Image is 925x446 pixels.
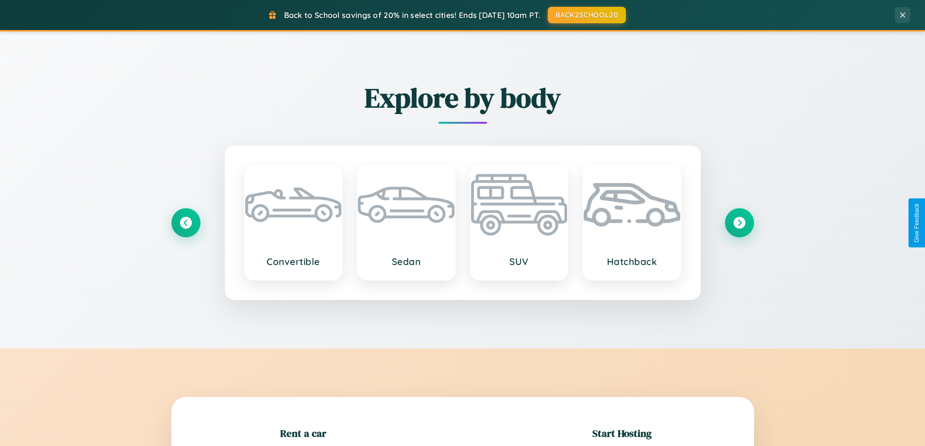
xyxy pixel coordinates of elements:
h2: Start Hosting [592,426,652,440]
button: BACK2SCHOOL20 [548,7,626,23]
h2: Rent a car [280,426,326,440]
div: Give Feedback [913,203,920,243]
h3: Sedan [368,256,445,267]
h2: Explore by body [171,79,754,116]
h3: Convertible [255,256,332,267]
h3: SUV [481,256,558,267]
h3: Hatchback [593,256,671,267]
span: Back to School savings of 20% in select cities! Ends [DATE] 10am PT. [284,10,540,20]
